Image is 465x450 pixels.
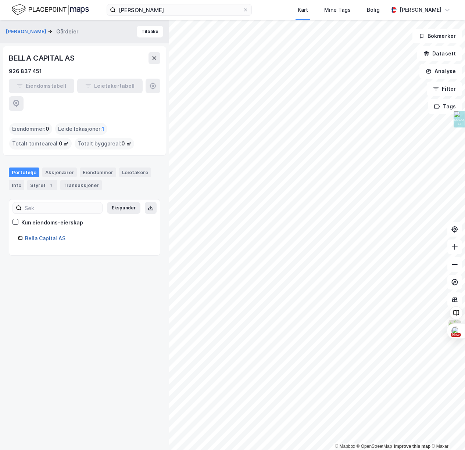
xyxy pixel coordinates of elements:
[75,138,134,150] div: Totalt byggareal :
[394,444,430,449] a: Improve this map
[56,27,78,36] div: Gårdeier
[22,202,102,213] input: Søk
[9,67,42,76] div: 926 837 451
[25,235,65,241] a: Bella Capital AS
[412,29,462,43] button: Bokmerker
[357,444,392,449] a: OpenStreetMap
[324,6,351,14] div: Mine Tags
[9,123,52,135] div: Eiendommer :
[47,181,54,189] div: 1
[80,168,116,177] div: Eiendommer
[27,180,57,190] div: Styret
[9,168,39,177] div: Portefølje
[400,6,441,14] div: [PERSON_NAME]
[428,415,465,450] div: Kontrollprogram for chat
[9,52,76,64] div: BELLA CAPITAL AS
[298,6,308,14] div: Kart
[121,139,131,148] span: 0 ㎡
[427,82,462,96] button: Filter
[107,202,140,214] button: Ekspander
[55,123,107,135] div: Leide lokasjoner :
[9,180,24,190] div: Info
[116,4,243,15] input: Søk på adresse, matrikkel, gårdeiere, leietakere eller personer
[335,444,355,449] a: Mapbox
[119,168,151,177] div: Leietakere
[428,415,465,450] iframe: Chat Widget
[21,218,83,227] div: Kun eiendoms-eierskap
[419,64,462,79] button: Analyse
[60,180,102,190] div: Transaksjoner
[42,168,77,177] div: Aksjonærer
[367,6,380,14] div: Bolig
[9,138,72,150] div: Totalt tomteareal :
[46,125,49,133] span: 0
[6,28,48,35] button: [PERSON_NAME]
[417,46,462,61] button: Datasett
[12,3,89,16] img: logo.f888ab2527a4732fd821a326f86c7f29.svg
[102,125,104,133] span: 1
[137,26,163,37] button: Tilbake
[59,139,69,148] span: 0 ㎡
[428,99,462,114] button: Tags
